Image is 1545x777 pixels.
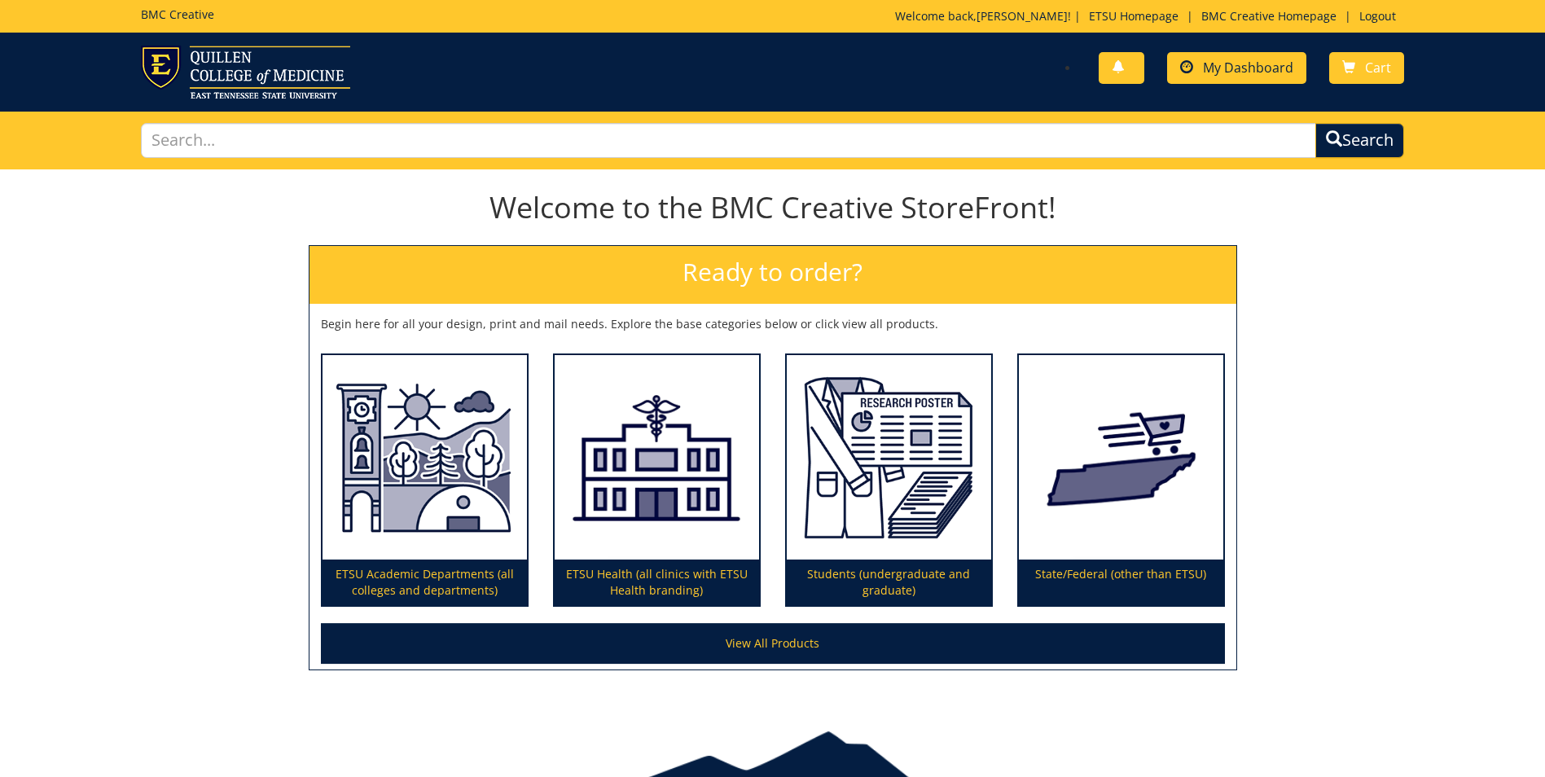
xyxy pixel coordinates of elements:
h1: Welcome to the BMC Creative StoreFront! [309,191,1237,224]
input: Search... [141,123,1316,158]
a: Logout [1351,8,1404,24]
img: State/Federal (other than ETSU) [1019,355,1223,560]
h5: BMC Creative [141,8,214,20]
h2: Ready to order? [309,246,1236,304]
a: BMC Creative Homepage [1193,8,1345,24]
span: My Dashboard [1203,59,1293,77]
p: ETSU Academic Departments (all colleges and departments) [323,560,527,605]
a: ETSU Health (all clinics with ETSU Health branding) [555,355,759,606]
p: State/Federal (other than ETSU) [1019,560,1223,605]
a: Students (undergraduate and graduate) [787,355,991,606]
img: Students (undergraduate and graduate) [787,355,991,560]
a: My Dashboard [1167,52,1306,84]
img: ETSU logo [141,46,350,99]
p: Students (undergraduate and graduate) [787,560,991,605]
span: Cart [1365,59,1391,77]
img: ETSU Academic Departments (all colleges and departments) [323,355,527,560]
p: ETSU Health (all clinics with ETSU Health branding) [555,560,759,605]
a: ETSU Academic Departments (all colleges and departments) [323,355,527,606]
button: Search [1315,123,1404,158]
p: Begin here for all your design, print and mail needs. Explore the base categories below or click ... [321,316,1225,332]
a: State/Federal (other than ETSU) [1019,355,1223,606]
a: Cart [1329,52,1404,84]
p: Welcome back, ! | | | [895,8,1404,24]
img: ETSU Health (all clinics with ETSU Health branding) [555,355,759,560]
a: [PERSON_NAME] [977,8,1068,24]
a: View All Products [321,623,1225,664]
a: ETSU Homepage [1081,8,1187,24]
